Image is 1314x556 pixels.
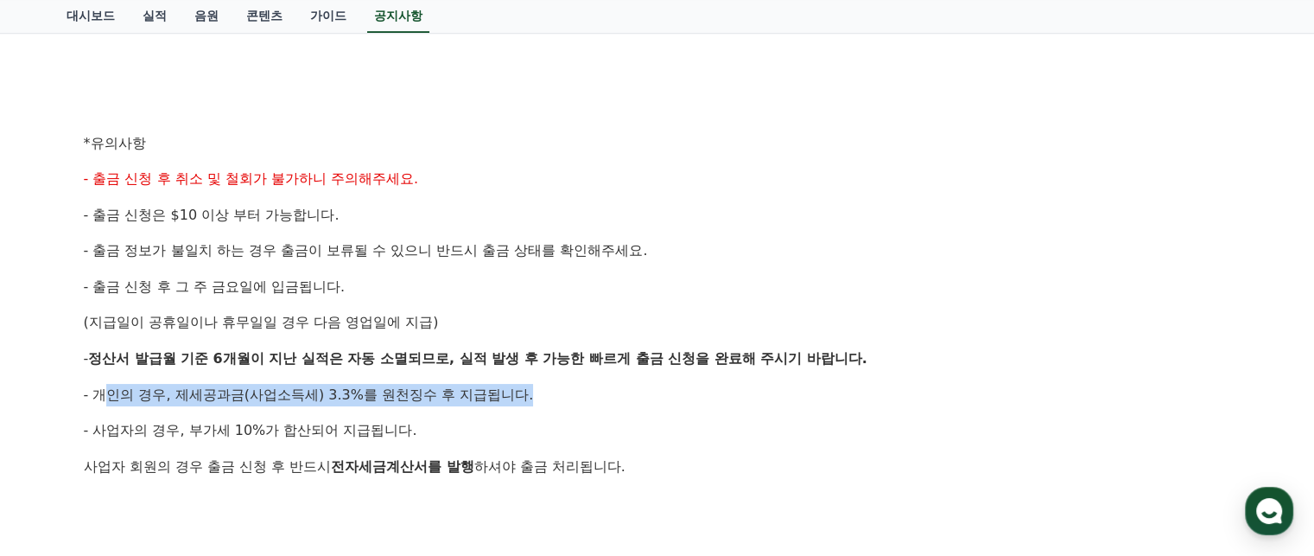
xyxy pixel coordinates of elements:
span: - 출금 신청은 $10 이상 부터 가능합니다. [84,207,340,223]
strong: 전자세금계산서를 발행 [331,458,474,475]
span: 대화 [158,439,179,453]
span: *유의사항 [84,135,146,151]
span: - 출금 신청 후 취소 및 철회가 불가하니 주의해주세요. [84,170,419,187]
a: 대화 [114,412,223,456]
span: - 출금 신청 후 그 주 금요일에 입금됩니다. [84,278,345,295]
strong: 6개월이 지난 실적은 자동 소멸되므로, 실적 발생 후 가능한 빠르게 출금 신청을 완료해 주시기 바랍니다. [213,350,867,367]
p: - [84,348,1231,370]
span: 하셔야 출금 처리됩니다. [474,458,625,475]
span: - 출금 정보가 불일치 하는 경우 출금이 보류될 수 있으니 반드시 출금 상태를 확인해주세요. [84,242,648,259]
span: 홈 [54,438,65,452]
span: (지급일이 공휴일이나 휴무일일 경우 다음 영업일에 지급) [84,314,439,330]
span: 사업자 회원의 경우 출금 신청 후 반드시 [84,458,332,475]
span: 설정 [267,438,288,452]
a: 홈 [5,412,114,456]
span: - 사업자의 경우, 부가세 10%가 합산되어 지급됩니다. [84,422,417,438]
a: 설정 [223,412,332,456]
strong: 정산서 발급월 기준 [88,350,208,367]
span: - 개인의 경우, 제세공과금(사업소득세) 3.3%를 원천징수 후 지급됩니다. [84,387,534,403]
